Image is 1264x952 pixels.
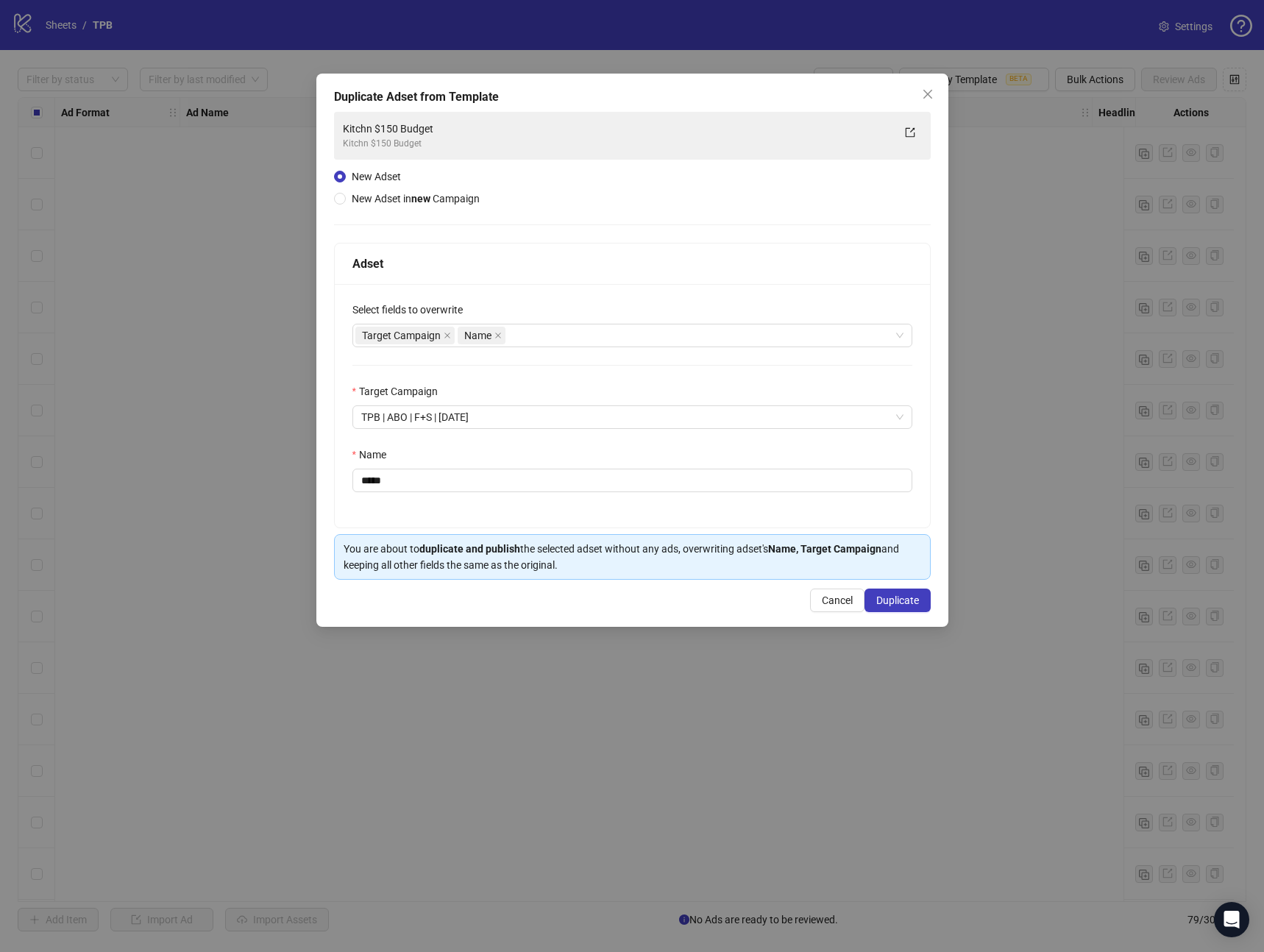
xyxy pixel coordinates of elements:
strong: Name, Target Campaign [768,543,881,555]
strong: new [411,193,430,205]
div: Adset [352,255,912,273]
span: Duplicate [876,594,919,606]
button: Duplicate [864,589,931,612]
input: Name [352,469,912,492]
div: Duplicate Adset from Template [334,88,931,106]
span: close [444,332,451,339]
div: Kitchn $150 Budget [343,137,892,151]
span: Target Campaign [355,327,455,344]
span: export [905,127,915,138]
span: TPB | ABO | F+S | 12.24.24 [361,406,903,428]
span: New Adset in Campaign [352,193,480,205]
button: Cancel [810,589,864,612]
div: Kitchn $150 Budget [343,121,892,137]
button: Close [916,82,940,106]
span: close [922,88,934,100]
label: Name [352,447,396,463]
label: Select fields to overwrite [352,302,472,318]
label: Target Campaign [352,383,447,399]
span: close [494,332,502,339]
span: Target Campaign [362,327,441,344]
span: New Adset [352,171,401,182]
span: Name [464,327,491,344]
span: Cancel [822,594,853,606]
div: Open Intercom Messenger [1214,902,1249,937]
div: You are about to the selected adset without any ads, overwriting adset's and keeping all other fi... [344,541,921,573]
span: Name [458,327,505,344]
strong: duplicate and publish [419,543,520,555]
